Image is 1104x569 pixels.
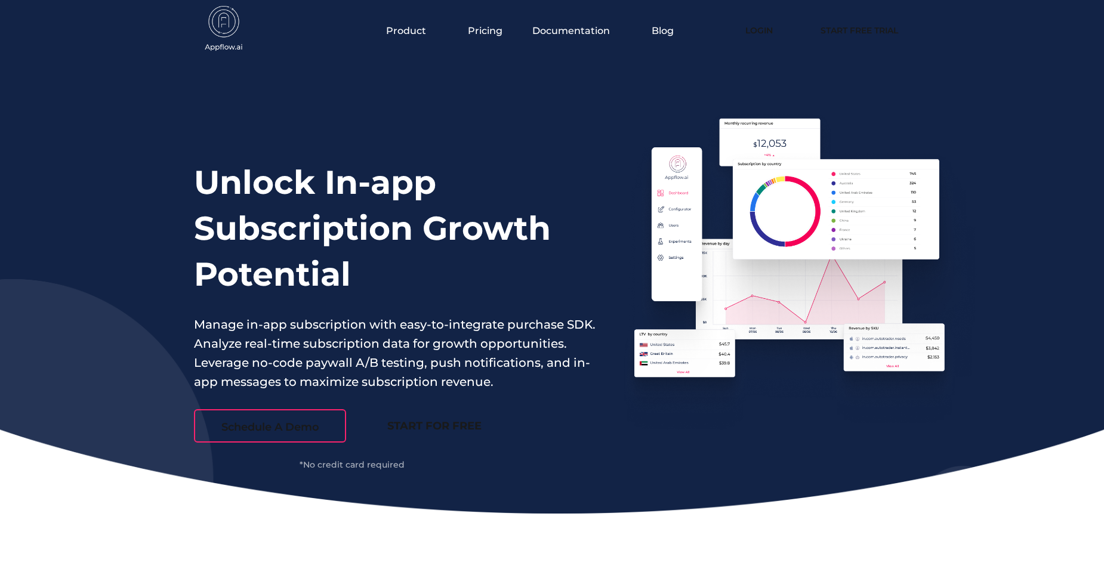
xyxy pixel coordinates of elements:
[727,17,791,44] a: Login
[468,25,502,36] a: Pricing
[194,315,596,391] p: Manage in-app subscription with easy-to-integrate purchase SDK. Analyze real-time subscription da...
[809,17,910,44] a: Start Free Trial
[652,25,674,36] a: Blog
[194,409,346,443] a: Schedule A Demo
[532,25,622,36] button: Documentation
[386,25,438,36] button: Product
[194,460,510,469] div: *No credit card required
[532,25,610,36] span: Documentation
[386,25,426,36] span: Product
[358,409,510,443] a: START FOR FREE
[194,159,596,297] h1: Unlock In-app Subscription Growth Potential
[194,6,254,54] img: appflow.ai-logo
